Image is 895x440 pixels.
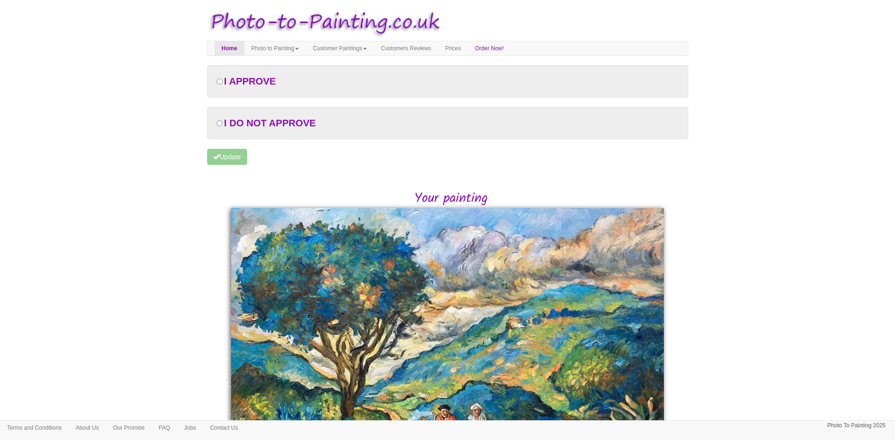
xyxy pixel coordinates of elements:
[215,41,244,55] a: Home
[202,5,443,41] img: Photo to Painting
[106,421,151,435] a: Our Promise
[306,41,374,55] a: Customer Paintings
[69,421,106,435] a: About Us
[827,421,886,431] p: Photo To Painting 2025
[224,76,276,86] span: I APPROVE
[203,421,245,435] a: Contact Us
[177,421,203,435] a: Jobs
[224,118,316,128] span: I DO NOT APPROVE
[244,41,306,55] a: Photo to Painting
[214,192,688,206] h2: Your painting
[374,41,438,55] a: Customers Reviews
[152,421,177,435] a: FAQ
[468,41,511,55] a: Order Now!
[438,41,468,55] a: Prices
